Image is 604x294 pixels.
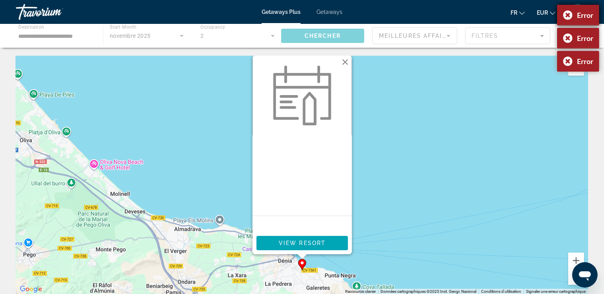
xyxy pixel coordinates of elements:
button: Zoom arrière [568,269,584,285]
iframe: Bouton de lancement de la fenêtre de messagerie [572,262,598,288]
span: View Resort [278,240,325,246]
a: Signaler une erreur cartographique [526,289,586,294]
img: Resort image [268,66,336,125]
div: Error [577,57,593,66]
div: Error [577,34,593,43]
a: Travorium [16,2,95,22]
button: Change currency [537,7,555,18]
a: Getaways [317,9,342,15]
div: Error [577,11,593,19]
span: EUR [537,10,548,16]
span: fr [511,10,517,16]
a: Resort image [252,55,352,135]
a: Conditions d'utilisation (s'ouvre dans un nouvel onglet) [481,289,521,294]
button: User Menu [567,4,588,20]
a: Getaways Plus [262,9,301,15]
button: Change language [511,7,525,18]
button: Fermer [339,56,351,68]
button: View Resort [256,236,348,250]
button: Zoom avant [568,253,584,269]
span: Données cartographiques ©2025 Inst. Geogr. Nacional [381,289,476,294]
